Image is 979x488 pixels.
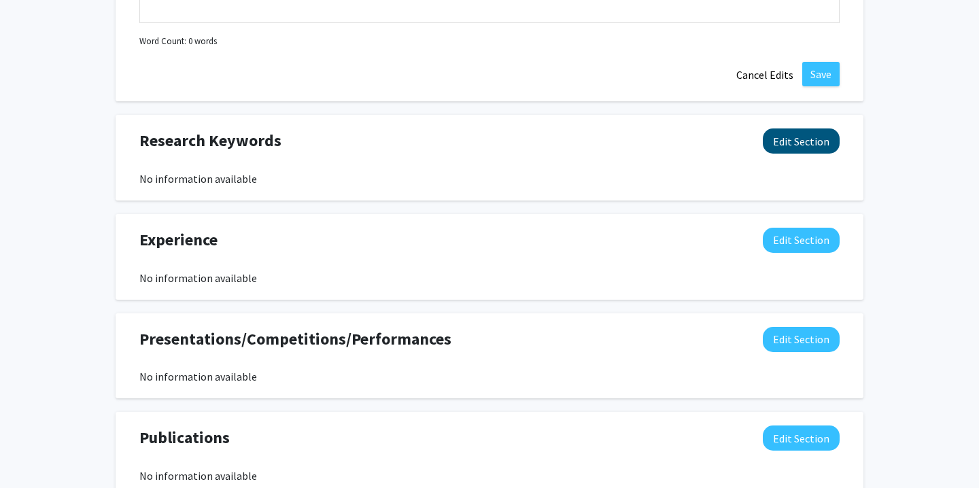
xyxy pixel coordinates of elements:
[139,228,218,252] span: Experience
[139,128,281,153] span: Research Keywords
[139,468,840,484] div: No information available
[139,368,840,385] div: No information available
[139,35,217,48] small: Word Count: 0 words
[763,128,840,154] button: Edit Research Keywords
[139,425,230,450] span: Publications
[139,327,451,351] span: Presentations/Competitions/Performances
[139,171,840,187] div: No information available
[802,62,840,86] button: Save
[727,62,802,88] button: Cancel Edits
[10,427,58,478] iframe: Chat
[763,425,840,451] button: Edit Publications
[139,270,840,286] div: No information available
[763,228,840,253] button: Edit Experience
[763,327,840,352] button: Edit Presentations/Competitions/Performances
